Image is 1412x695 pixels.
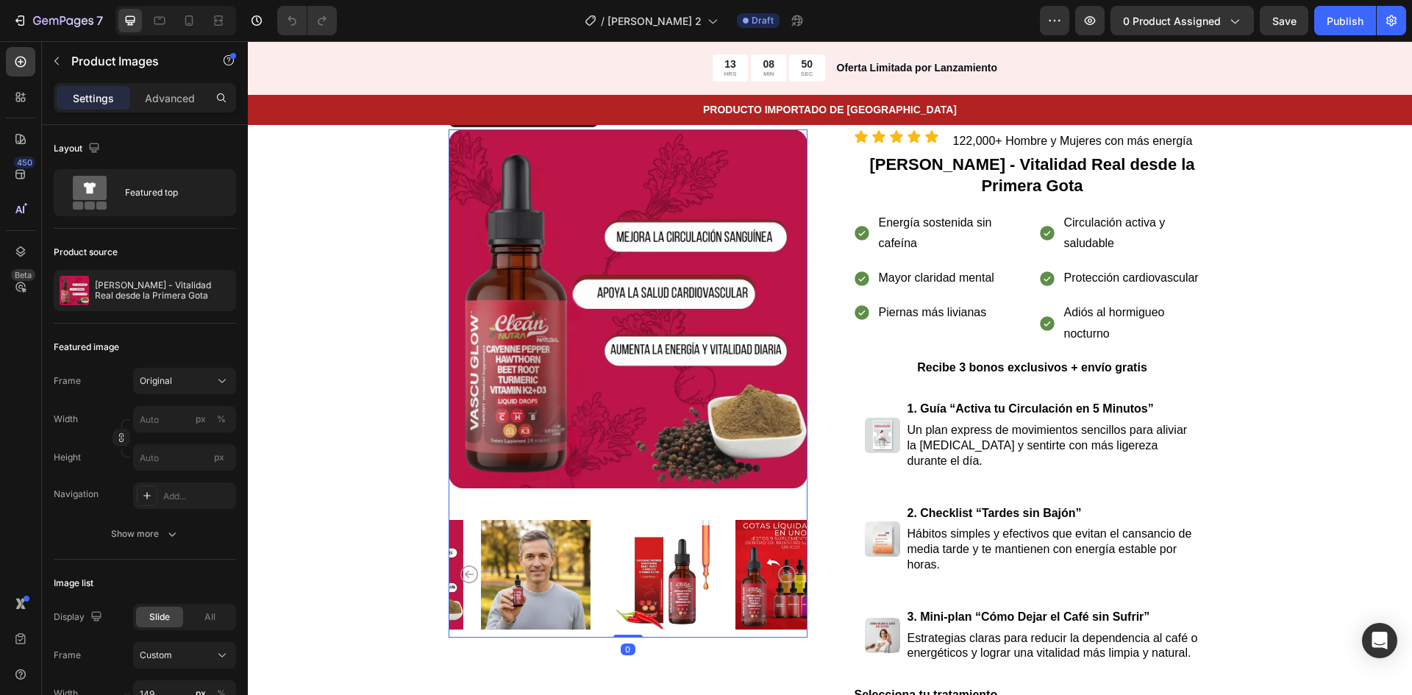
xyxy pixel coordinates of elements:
p: Hábitos simples y efectivos que evitan el cansancio de media tarde y te mantienen con energía est... [660,485,951,531]
button: Custom [133,642,236,669]
span: Slide [149,610,170,624]
button: Save [1260,6,1308,35]
iframe: Design area [248,41,1412,695]
p: Energía sostenida sin cafeína [631,171,777,214]
div: Featured top [125,176,215,210]
span: px [214,452,224,463]
p: 3. Mini-plan “Cómo Dejar el Café sin Sufrir” [660,569,951,584]
strong: 1. Guía “Activa tu Circulación en 5 Minutos” [660,361,906,374]
span: Save [1272,15,1297,27]
div: 0 [373,602,388,614]
button: px [213,410,230,428]
img: product feature img [60,276,89,305]
button: 7 [6,6,110,35]
div: Display [54,607,105,627]
p: Estrategias claras para reducir la dependencia al café o energéticos y lograr una vitalidad más l... [660,590,951,621]
div: 450 [14,157,35,168]
p: Advanced [145,90,195,106]
span: Custom [140,649,172,662]
img: gempages_551282848456246145-923fe521-f594-4624-b302-431eebae0df4.webp [617,377,652,412]
div: % [217,413,226,426]
p: 2. Checklist “Tardes sin Bajón” [660,465,951,480]
button: Carousel Next Arrow [530,524,548,542]
img: gempages_551282848456246145-5e1a11d8-dfea-4135-82f9-f993eb1a563c.webp [617,480,652,516]
div: Navigation [54,488,99,501]
p: Selecciona tu tratamiento [607,646,750,662]
span: / [601,13,605,29]
input: px [133,444,236,471]
p: Un plan express de movimientos sencillos para aliviar la [MEDICAL_DATA] y sentirte con más ligere... [660,382,951,427]
button: Original [133,368,236,394]
p: 7 [96,12,103,29]
div: px [196,413,206,426]
p: Adiós al hormigueo nocturno [816,261,962,304]
div: Undo/Redo [277,6,337,35]
input: px% [133,406,236,432]
div: Featured image [54,341,119,354]
p: Settings [73,90,114,106]
span: 0 product assigned [1123,13,1221,29]
span: Original [140,374,172,388]
h1: [PERSON_NAME] - Vitalidad Real desde la Primera Gota [605,112,964,157]
div: Publish [1327,13,1363,29]
p: Product Images [71,52,196,70]
button: Publish [1314,6,1376,35]
span: Draft [752,14,774,27]
label: Frame [54,649,81,662]
p: Circulación activa y saludable [816,171,962,214]
span: All [204,610,215,624]
img: gempages_551282848456246145-326df24c-7e32-411b-9679-8149d2df8ce5.webp [617,577,652,612]
p: Protección cardiovascular [816,227,962,248]
div: Layout [54,139,103,159]
span: [PERSON_NAME] 2 [607,13,702,29]
p: Mayor claridad mental [631,227,777,248]
button: 0 product assigned [1110,6,1254,35]
p: [PERSON_NAME] - Vitalidad Real desde la Primera Gota [95,280,230,301]
div: Product source [54,246,118,259]
button: % [192,410,210,428]
div: Open Intercom Messenger [1362,623,1397,658]
div: Add... [163,490,232,503]
div: Show more [111,527,179,541]
label: Frame [54,374,81,388]
p: Recibe 3 bonos exclusivos + envío gratis [669,319,899,335]
button: Show more [54,521,236,547]
div: Beta [11,269,35,281]
label: Width [54,413,78,426]
span: 122,000+ Hombre y Mujeres con más energía [705,93,945,106]
div: Image list [54,577,93,590]
label: Height [54,451,81,464]
p: Piernas más livianas [631,261,777,282]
